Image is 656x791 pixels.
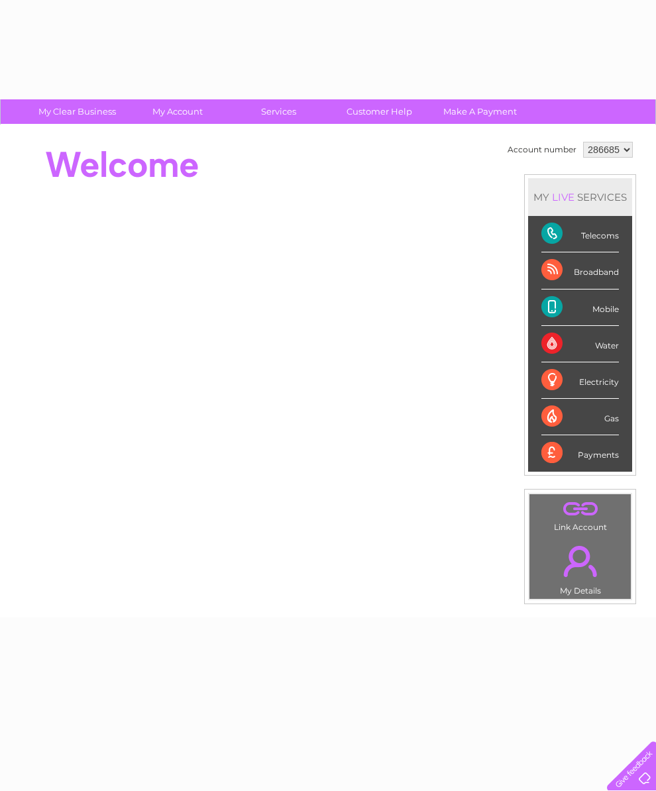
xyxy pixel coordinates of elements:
[541,435,619,471] div: Payments
[541,216,619,252] div: Telecoms
[224,99,333,124] a: Services
[529,535,631,600] td: My Details
[425,99,535,124] a: Make A Payment
[541,399,619,435] div: Gas
[541,362,619,399] div: Electricity
[541,252,619,289] div: Broadband
[541,290,619,326] div: Mobile
[533,538,628,584] a: .
[23,99,132,124] a: My Clear Business
[123,99,233,124] a: My Account
[528,178,632,216] div: MY SERVICES
[504,138,580,161] td: Account number
[533,498,628,521] a: .
[541,326,619,362] div: Water
[529,494,631,535] td: Link Account
[325,99,434,124] a: Customer Help
[549,191,577,203] div: LIVE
